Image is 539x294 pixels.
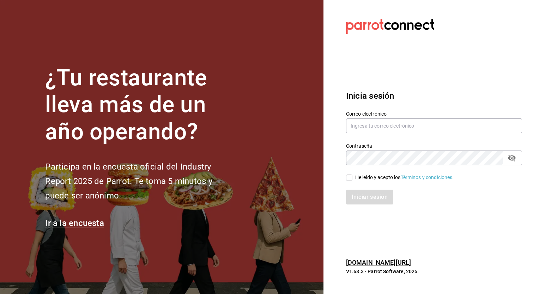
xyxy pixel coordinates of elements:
p: V1.68.3 - Parrot Software, 2025. [346,268,522,275]
h3: Inicia sesión [346,90,522,102]
div: He leído y acepto los [355,174,454,181]
input: Ingresa tu correo electrónico [346,118,522,133]
label: Correo electrónico [346,111,522,116]
h1: ¿Tu restaurante lleva más de un año operando? [45,65,236,146]
a: Ir a la encuesta [45,218,104,228]
a: Términos y condiciones. [401,174,454,180]
label: Contraseña [346,143,522,148]
h2: Participa en la encuesta oficial del Industry Report 2025 de Parrot. Te toma 5 minutos y puede se... [45,160,236,203]
a: [DOMAIN_NAME][URL] [346,259,411,266]
button: passwordField [506,152,518,164]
